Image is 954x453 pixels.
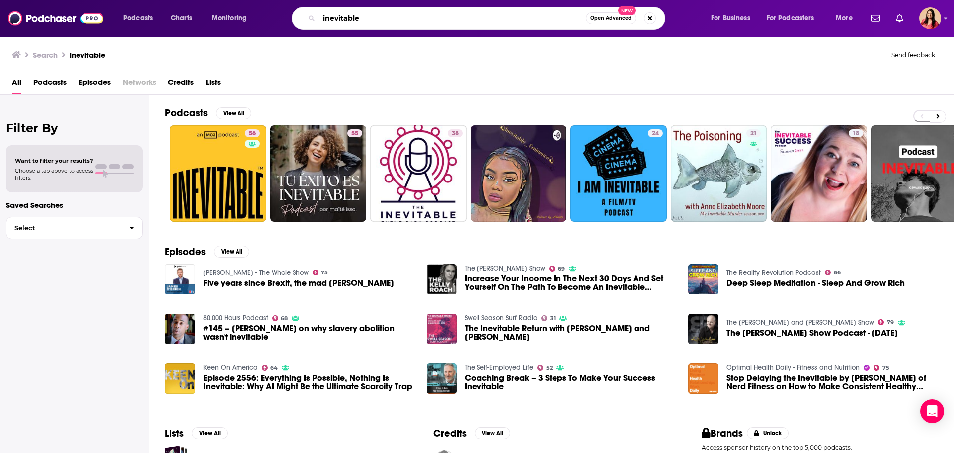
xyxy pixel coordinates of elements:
[726,374,938,391] a: Stop Delaying the Inevitable by Steve Kamb of Nerd Fitness on How to Make Consistent Healthy Prog...
[165,246,206,258] h2: Episodes
[702,427,743,440] h2: Brands
[465,324,676,341] span: The Inevitable Return with [PERSON_NAME] and [PERSON_NAME]
[836,11,853,25] span: More
[465,314,537,322] a: Swell Season Surf Radio
[203,279,394,287] a: Five years since Brexit, the mad riddle
[726,329,898,337] span: The [PERSON_NAME] Show Podcast - [DATE]
[165,427,228,440] a: ListsView All
[168,74,194,94] a: Credits
[853,129,859,139] span: 18
[888,51,938,59] button: Send feedback
[15,157,93,164] span: Want to filter your results?
[203,374,415,391] a: Episode 2556: Everything Is Possible, Nothing Is Inevitable: Why AI Might Be the Ultimate Scarcit...
[546,366,553,370] span: 52
[123,11,153,25] span: Podcasts
[750,129,757,139] span: 21
[887,320,894,325] span: 79
[671,125,767,222] a: 21
[427,363,457,394] img: Coaching Break – 3 Steps To Make Your Success Inevitable
[702,444,938,451] p: Access sponsor history on the top 5,000 podcasts.
[203,324,415,341] a: #145 – Christopher Brown on why slavery abolition wasn't inevitable
[652,129,659,139] span: 24
[688,314,718,344] a: The Rush Limbaugh Show Podcast - Feb 28 2020
[203,279,394,287] span: Five years since Brexit, the mad [PERSON_NAME]
[590,16,632,21] span: Open Advanced
[919,7,941,29] span: Logged in as michelle.weinfurt
[747,427,789,439] button: Unlock
[648,129,663,137] a: 24
[165,314,195,344] img: #145 – Christopher Brown on why slavery abolition wasn't inevitable
[452,129,459,139] span: 38
[79,74,111,94] a: Episodes
[558,267,565,271] span: 69
[537,365,553,371] a: 52
[249,129,256,139] span: 56
[6,200,143,210] p: Saved Searches
[165,264,195,294] img: Five years since Brexit, the mad riddle
[829,10,865,26] button: open menu
[6,121,143,135] h2: Filter By
[170,125,266,222] a: 56
[6,225,121,231] span: Select
[825,270,841,275] a: 66
[726,279,905,287] a: Deep Sleep Meditation - Sleep And Grow Rich
[433,427,510,440] a: CreditsView All
[711,11,750,25] span: For Business
[541,315,556,321] a: 31
[165,363,195,394] img: Episode 2556: Everything Is Possible, Nothing Is Inevitable: Why AI Might Be the Ultimate Scarcit...
[262,365,278,371] a: 64
[171,11,192,25] span: Charts
[165,107,208,119] h2: Podcasts
[433,427,467,440] h2: Credits
[212,11,247,25] span: Monitoring
[203,269,309,277] a: James O'Brien - The Whole Show
[726,374,938,391] span: Stop Delaying the Inevitable by [PERSON_NAME] of Nerd Fitness on How to Make Consistent Healthy P...
[726,318,874,327] a: The Clay Travis and Buck Sexton Show
[465,324,676,341] a: The Inevitable Return with Zachary Zezima and Shuuluk Leo-Retz
[618,6,636,15] span: New
[475,427,510,439] button: View All
[688,363,718,394] img: Stop Delaying the Inevitable by Steve Kamb of Nerd Fitness on How to Make Consistent Healthy Prog...
[321,271,328,275] span: 75
[919,7,941,29] img: User Profile
[465,274,676,291] a: Increase Your Income In The Next 30 Days And Set Yourself On The Path To Become An Inevitable Mil...
[919,7,941,29] button: Show profile menu
[465,374,676,391] a: Coaching Break – 3 Steps To Make Your Success Inevitable
[15,167,93,181] span: Choose a tab above to access filters.
[206,74,221,94] span: Lists
[892,10,907,27] a: Show notifications dropdown
[272,315,288,321] a: 68
[878,319,894,325] a: 79
[688,264,718,294] img: Deep Sleep Meditation - Sleep And Grow Rich
[216,107,251,119] button: View All
[726,363,860,372] a: Optimal Health Daily - Fitness and Nutrition
[164,10,198,26] a: Charts
[726,269,821,277] a: The Reality Revolution Podcast
[586,12,636,24] button: Open AdvancedNew
[33,50,58,60] h3: Search
[465,363,533,372] a: The Self-Employed Life
[165,246,249,258] a: EpisodesView All
[6,217,143,239] button: Select
[882,366,889,370] span: 75
[12,74,21,94] a: All
[205,10,260,26] button: open menu
[549,266,565,272] a: 69
[281,316,288,321] span: 68
[203,363,258,372] a: Keen On America
[427,264,457,294] img: Increase Your Income In The Next 30 Days And Set Yourself On The Path To Become An Inevitable Mil...
[427,314,457,344] img: The Inevitable Return with Zachary Zezima and Shuuluk Leo-Retz
[867,10,884,27] a: Show notifications dropdown
[270,366,278,370] span: 64
[834,271,841,275] span: 66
